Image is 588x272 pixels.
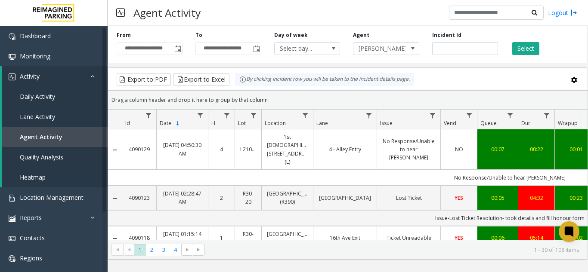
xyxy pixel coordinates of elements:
div: Data table [108,110,588,240]
span: NO [455,146,463,153]
img: 'icon' [9,33,15,40]
span: Monitoring [20,52,50,60]
span: Lot [238,119,246,127]
a: Heatmap [2,167,108,187]
label: Incident Id [432,31,461,39]
a: R30-20 [240,189,256,206]
label: Agent [353,31,369,39]
a: Logout [548,8,577,17]
a: Date Filter Menu [195,110,206,121]
a: 1st [DEMOGRAPHIC_DATA], [STREET_ADDRESS] (L) [267,133,308,166]
a: 4090118 [127,234,151,242]
a: R30-259 [240,230,256,246]
span: YES [455,194,463,202]
span: Reports [20,214,42,222]
a: Daily Activity [2,86,108,107]
label: Day of week [274,31,308,39]
a: Collapse Details [108,235,122,242]
span: Select day... [275,43,327,55]
a: 16th Ave Exit [319,234,371,242]
div: By clicking Incident row you will be taken to the incident details page. [235,73,414,86]
a: No Response/Unable to hear [PERSON_NAME] [382,137,435,162]
a: YES [446,234,472,242]
label: From [117,31,131,39]
span: Sortable [174,120,181,127]
a: Lane Activity [2,107,108,127]
a: Ticket Unreadable [382,234,435,242]
span: Vend [444,119,456,127]
img: 'icon' [9,255,15,262]
a: 4090123 [127,194,151,202]
kendo-pager-info: 1 - 30 of 108 items [210,246,579,254]
a: 1 [214,234,229,242]
a: [GEOGRAPHIC_DATA] (R390) [267,230,308,246]
a: 00:05 [483,194,513,202]
div: 00:22 [523,145,549,153]
span: Toggle popup [173,43,182,55]
a: Collapse Details [108,147,122,153]
a: 00:07 [483,145,513,153]
a: Location Filter Menu [300,110,311,121]
a: YES [446,194,472,202]
button: Export to Excel [173,73,229,86]
a: 4 - Alley Entry [319,145,371,153]
a: Quality Analysis [2,147,108,167]
a: L21078200 [240,145,256,153]
a: Vend Filter Menu [464,110,475,121]
button: Select [512,42,539,55]
span: Date [160,119,171,127]
a: 4090129 [127,145,151,153]
span: Lane Activity [20,113,55,121]
span: Page 4 [170,244,181,256]
a: NO [446,145,472,153]
span: Go to the next page [184,246,191,253]
span: Page 2 [146,244,158,256]
a: Queue Filter Menu [504,110,516,121]
span: Dur [521,119,530,127]
span: Dashboard [20,32,51,40]
span: Agent Activity [20,133,62,141]
span: Daily Activity [20,92,55,101]
span: Toggle popup [251,43,261,55]
span: Contacts [20,234,45,242]
a: Issue Filter Menu [427,110,439,121]
span: Location [265,119,286,127]
span: Go to the next page [181,244,193,256]
span: YES [455,234,463,241]
a: Lane Filter Menu [363,110,375,121]
span: Page 3 [158,244,170,256]
span: Page 1 [134,244,146,256]
a: Id Filter Menu [143,110,155,121]
span: Regions [20,254,42,262]
a: [DATE] 02:28:47 AM [162,189,203,206]
a: [GEOGRAPHIC_DATA] [319,194,371,202]
label: To [195,31,202,39]
img: 'icon' [9,215,15,222]
a: 04:32 [523,194,549,202]
a: 2 [214,194,229,202]
a: 00:06 [483,234,513,242]
div: Drag a column header and drop it here to group by that column [108,92,588,107]
span: Lane [316,119,328,127]
img: 'icon' [9,235,15,242]
img: 'icon' [9,195,15,202]
img: 'icon' [9,53,15,60]
img: infoIcon.svg [239,76,246,83]
a: [DATE] 01:15:14 AM [162,230,203,246]
span: Location Management [20,193,84,202]
a: 4 [214,145,229,153]
span: Quality Analysis [20,153,63,161]
img: pageIcon [116,2,125,23]
a: Activity [2,66,108,86]
span: [PERSON_NAME] [353,43,405,55]
img: logout [570,8,577,17]
a: 05:14 [523,234,549,242]
h3: Agent Activity [129,2,205,23]
span: Issue [380,119,393,127]
span: Queue [480,119,497,127]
